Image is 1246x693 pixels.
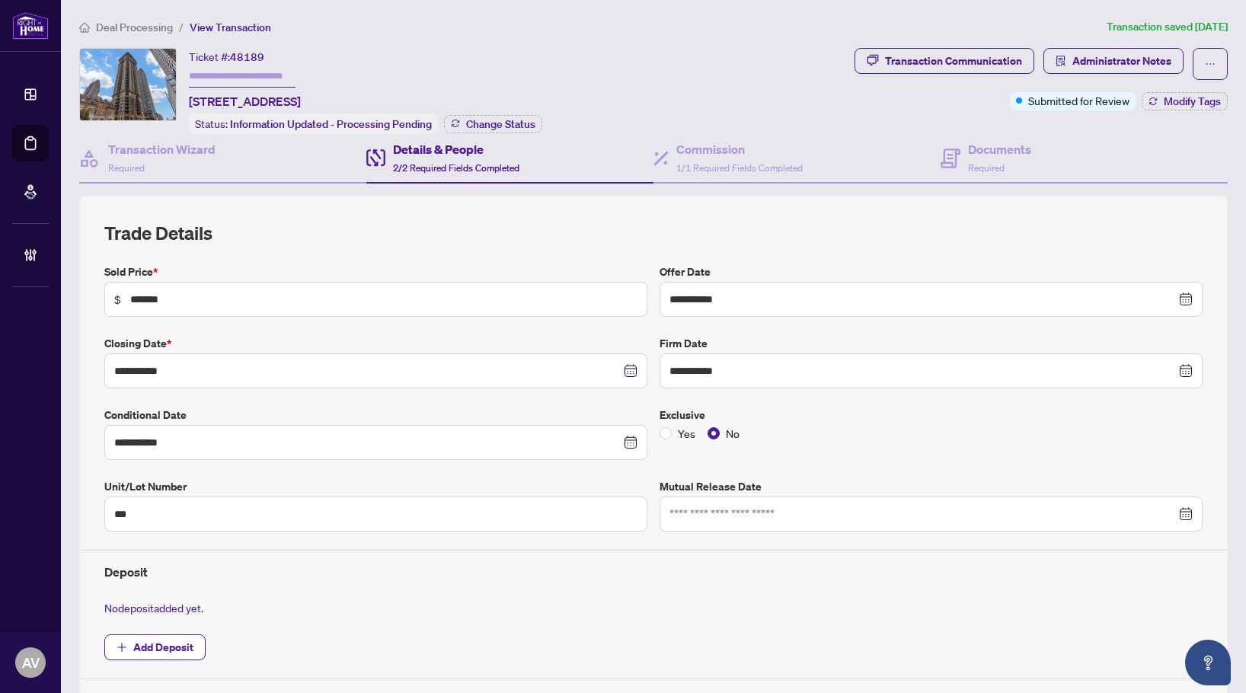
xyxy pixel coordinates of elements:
[855,48,1034,74] button: Transaction Communication
[114,291,121,308] span: $
[189,48,264,65] div: Ticket #:
[672,425,701,442] span: Yes
[108,140,216,158] h4: Transaction Wizard
[133,635,193,659] span: Add Deposit
[179,18,184,36] li: /
[660,263,1203,280] label: Offer Date
[117,642,127,653] span: plus
[1185,640,1231,685] button: Open asap
[1028,92,1129,109] span: Submitted for Review
[393,140,519,158] h4: Details & People
[189,92,301,110] span: [STREET_ADDRESS]
[104,478,647,495] label: Unit/Lot Number
[1205,59,1216,69] span: ellipsis
[190,21,271,34] span: View Transaction
[12,11,49,40] img: logo
[660,335,1203,352] label: Firm Date
[660,478,1203,495] label: Mutual Release Date
[108,162,145,174] span: Required
[444,115,542,133] button: Change Status
[968,140,1031,158] h4: Documents
[1072,49,1171,73] span: Administrator Notes
[1164,96,1221,107] span: Modify Tags
[104,335,647,352] label: Closing Date
[1056,56,1066,66] span: solution
[104,221,1203,245] h2: Trade Details
[189,113,438,134] div: Status:
[22,652,40,673] span: AV
[1043,48,1184,74] button: Administrator Notes
[466,119,535,129] span: Change Status
[230,117,432,131] span: Information Updated - Processing Pending
[1107,18,1228,36] article: Transaction saved [DATE]
[968,162,1005,174] span: Required
[1142,92,1228,110] button: Modify Tags
[393,162,519,174] span: 2/2 Required Fields Completed
[720,425,746,442] span: No
[104,601,203,615] span: No deposit added yet.
[660,407,1203,423] label: Exclusive
[104,263,647,280] label: Sold Price
[104,563,1203,581] h4: Deposit
[104,407,647,423] label: Conditional Date
[676,162,803,174] span: 1/1 Required Fields Completed
[885,49,1022,73] div: Transaction Communication
[80,49,176,120] img: IMG-W12314141_1.jpg
[96,21,173,34] span: Deal Processing
[79,22,90,33] span: home
[230,50,264,64] span: 48189
[104,634,206,660] button: Add Deposit
[676,140,803,158] h4: Commission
